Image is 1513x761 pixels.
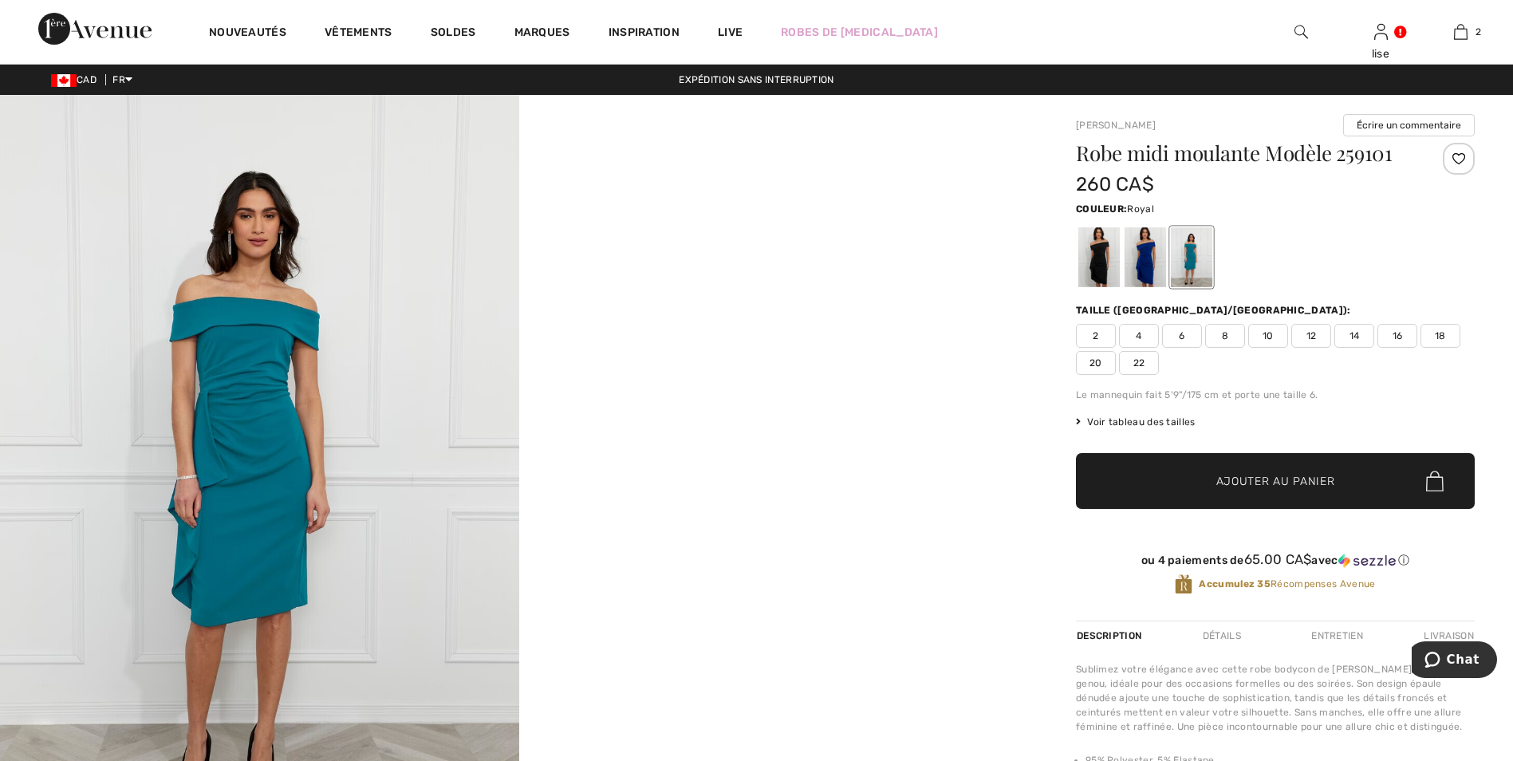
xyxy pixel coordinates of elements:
[1421,22,1499,41] a: 2
[1374,24,1388,39] a: Se connecter
[1162,324,1202,348] span: 6
[1076,552,1475,574] div: ou 4 paiements de65.00 CA$avecSezzle Cliquez pour en savoir plus sur Sezzle
[1076,303,1354,317] div: Taille ([GEOGRAPHIC_DATA]/[GEOGRAPHIC_DATA]):
[1171,227,1212,287] div: Teal
[51,74,103,85] span: CAD
[51,74,77,87] img: Canadian Dollar
[1076,388,1475,402] div: Le mannequin fait 5'9"/175 cm et porte une taille 6.
[1420,621,1475,650] div: Livraison
[1175,574,1192,595] img: Récompenses Avenue
[1342,45,1420,62] div: lise
[1127,203,1154,215] span: Royal
[1338,554,1396,568] img: Sezzle
[1291,324,1331,348] span: 12
[1189,621,1255,650] div: Détails
[1119,351,1159,375] span: 22
[1374,22,1388,41] img: Mes infos
[1476,25,1481,39] span: 2
[1334,324,1374,348] span: 14
[1076,552,1475,568] div: ou 4 paiements de avec
[1119,324,1159,348] span: 4
[1216,473,1335,490] span: Ajouter au panier
[1078,227,1120,287] div: Noir
[325,26,392,42] a: Vêtements
[209,26,286,42] a: Nouveautés
[1377,324,1417,348] span: 16
[1298,621,1377,650] div: Entretien
[1244,551,1312,567] span: 65.00 CA$
[1076,662,1475,734] div: Sublimez votre élégance avec cette robe bodycon de [PERSON_NAME], longueur genou, idéale pour des...
[38,13,152,45] img: 1ère Avenue
[1125,227,1166,287] div: Royal
[1076,203,1127,215] span: Couleur:
[1076,415,1196,429] span: Voir tableau des tailles
[1076,453,1475,509] button: Ajouter au panier
[1294,22,1308,41] img: recherche
[1076,324,1116,348] span: 2
[431,26,476,42] a: Soldes
[1343,114,1475,136] button: Écrire un commentaire
[1426,471,1444,491] img: Bag.svg
[1205,324,1245,348] span: 8
[514,26,570,42] a: Marques
[1248,324,1288,348] span: 10
[1420,324,1460,348] span: 18
[1076,143,1409,164] h1: Robe midi moulante Modèle 259101
[1412,641,1497,681] iframe: Ouvre un widget dans lequel vous pouvez chatter avec l’un de nos agents
[1076,351,1116,375] span: 20
[718,24,743,41] a: Live
[1199,578,1271,589] strong: Accumulez 35
[609,26,680,42] span: Inspiration
[1454,22,1468,41] img: Mon panier
[1076,173,1154,195] span: 260 CA$
[112,74,132,85] span: FR
[781,24,938,41] a: Robes de [MEDICAL_DATA]
[1199,577,1375,591] span: Récompenses Avenue
[1076,120,1156,131] a: [PERSON_NAME]
[1076,621,1145,650] div: Description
